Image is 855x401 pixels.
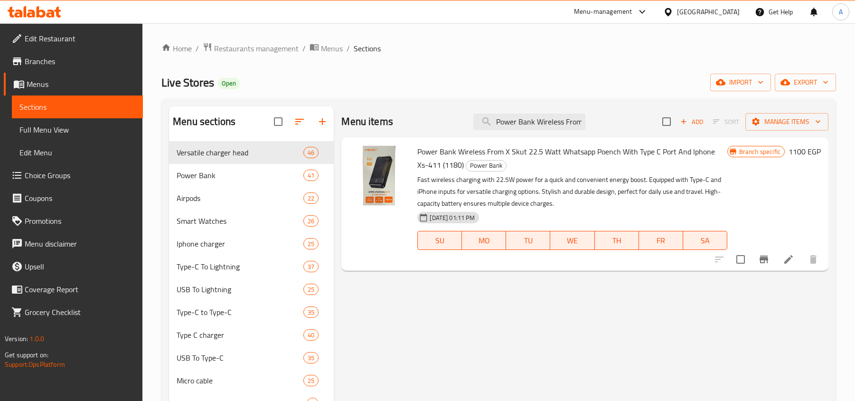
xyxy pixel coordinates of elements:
[12,141,143,164] a: Edit Menu
[304,353,318,363] span: 35
[177,352,303,363] span: USB To Type-C
[4,164,143,187] a: Choice Groups
[710,74,771,91] button: import
[303,238,319,249] div: items
[25,306,135,318] span: Grocery Checklist
[735,147,784,156] span: Branch specific
[677,7,740,17] div: [GEOGRAPHIC_DATA]
[639,231,683,250] button: FR
[173,115,235,129] h2: Menu sections
[303,329,319,341] div: items
[426,213,479,222] span: [DATE] 01:11 PM
[676,115,707,129] span: Add item
[27,78,135,90] span: Menus
[311,110,334,133] button: Add section
[506,231,550,250] button: TU
[303,192,319,204] div: items
[177,170,303,181] span: Power Bank
[304,217,318,226] span: 26
[5,349,48,361] span: Get support on:
[169,255,334,278] div: Type-C To Lightning37
[310,42,343,55] a: Menus
[789,145,821,158] h6: 1100 EGP
[643,234,679,248] span: FR
[782,76,828,88] span: export
[466,160,506,171] span: Power Bank
[466,234,502,248] span: MO
[177,215,303,227] span: Smart Watches
[304,148,318,157] span: 46
[599,234,635,248] span: TH
[25,56,135,67] span: Branches
[303,306,319,318] div: items
[12,118,143,141] a: Full Menu View
[177,261,303,272] span: Type-C To Lightning
[218,78,240,89] div: Open
[303,261,319,272] div: items
[4,301,143,324] a: Grocery Checklist
[25,215,135,227] span: Promotions
[169,164,334,187] div: Power Bank41
[25,261,135,272] span: Upsell
[177,147,303,158] span: Versatile charger head
[595,231,639,250] button: TH
[303,375,319,386] div: items
[4,50,143,73] a: Branches
[303,215,319,227] div: items
[417,231,462,250] button: SU
[304,194,318,203] span: 22
[752,248,775,271] button: Branch-specific-item
[169,324,334,346] div: Type C charger40
[321,43,343,54] span: Menus
[347,43,350,54] li: /
[679,116,705,127] span: Add
[177,238,303,249] span: Iphone charger
[29,333,44,345] span: 1.0.0
[25,284,135,295] span: Coverage Report
[554,234,591,248] span: WE
[707,115,745,129] span: Select section first
[4,278,143,301] a: Coverage Report
[676,115,707,129] button: Add
[25,170,135,181] span: Choice Groups
[753,116,821,128] span: Manage items
[745,113,828,131] button: Manage items
[304,239,318,248] span: 25
[731,249,751,269] span: Select to update
[5,333,28,345] span: Version:
[462,231,506,250] button: MO
[422,234,458,248] span: SU
[169,232,334,255] div: Iphone charger25
[169,369,334,392] div: Micro cable25
[4,232,143,255] a: Menu disclaimer
[4,27,143,50] a: Edit Restaurant
[802,248,825,271] button: delete
[4,210,143,232] a: Promotions
[177,284,303,295] span: USB To Lightning
[574,6,632,18] div: Menu-management
[349,145,410,206] img: Power Bank Wireless From X Skut 22.5 Watt Whatsapp Poench With Type C Port And Iphone Xs-411 (1180)
[304,308,318,317] span: 35
[417,174,727,210] p: Fast wireless charging with 22.5W power for a quick and convenient energy boost. Equipped with Ty...
[169,301,334,324] div: Type-C to Type-C35
[19,147,135,158] span: Edit Menu
[161,42,836,55] nav: breadcrumb
[19,101,135,113] span: Sections
[687,234,723,248] span: SA
[161,43,192,54] a: Home
[304,285,318,294] span: 25
[169,278,334,301] div: USB To Lightning25
[177,329,303,341] span: Type C charger
[304,331,318,340] span: 40
[303,352,319,363] div: items
[169,141,334,164] div: Versatile charger head46
[169,210,334,232] div: Smart Watches26
[775,74,836,91] button: export
[354,43,381,54] span: Sections
[25,33,135,44] span: Edit Restaurant
[4,73,143,95] a: Menus
[473,114,585,130] input: search
[550,231,594,250] button: WE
